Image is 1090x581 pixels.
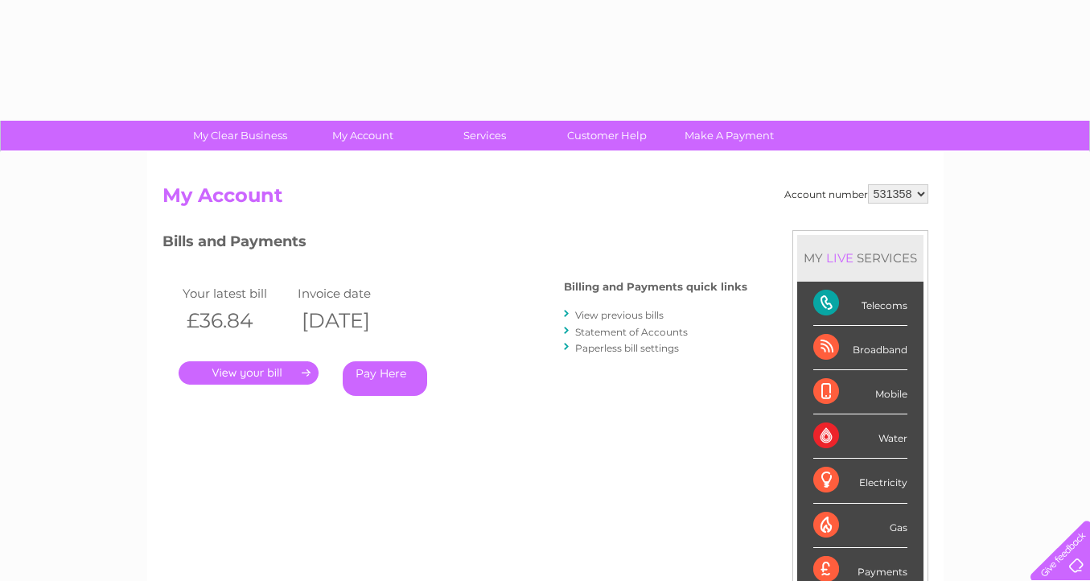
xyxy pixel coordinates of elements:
div: MY SERVICES [797,235,923,281]
td: Invoice date [294,282,409,304]
div: Broadband [813,326,907,370]
a: View previous bills [575,309,664,321]
a: Paperless bill settings [575,342,679,354]
a: My Account [296,121,429,150]
div: Water [813,414,907,459]
div: LIVE [823,250,857,266]
a: Customer Help [541,121,673,150]
h4: Billing and Payments quick links [564,281,747,293]
div: Gas [813,504,907,548]
a: Make A Payment [663,121,796,150]
div: Telecoms [813,282,907,326]
a: Statement of Accounts [575,326,688,338]
a: . [179,361,319,385]
th: £36.84 [179,304,294,337]
a: Pay Here [343,361,427,396]
div: Account number [784,184,928,204]
div: Mobile [813,370,907,414]
div: Electricity [813,459,907,503]
h3: Bills and Payments [162,230,747,258]
th: [DATE] [294,304,409,337]
a: Services [418,121,551,150]
td: Your latest bill [179,282,294,304]
h2: My Account [162,184,928,215]
a: My Clear Business [174,121,306,150]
